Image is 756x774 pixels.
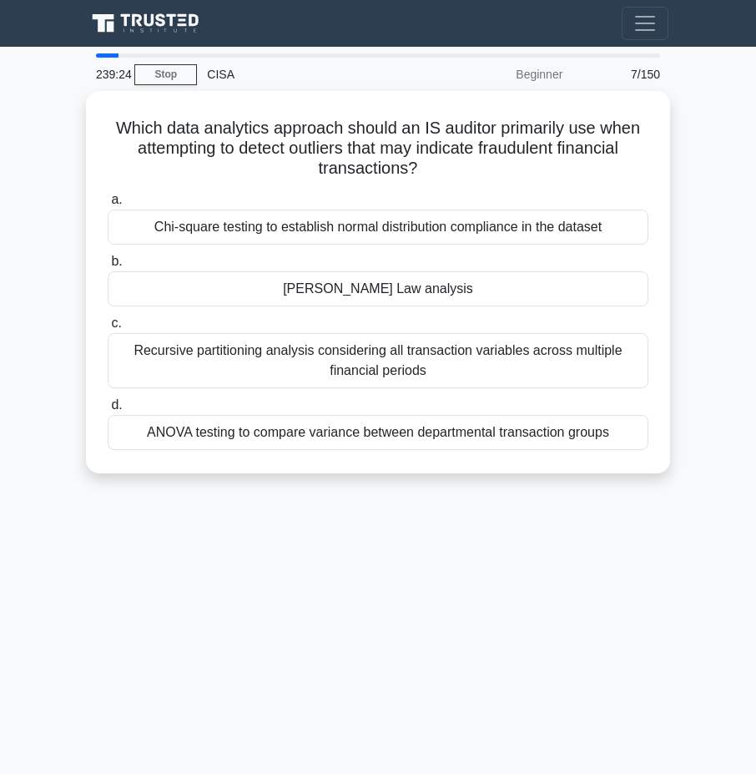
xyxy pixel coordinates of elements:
div: CISA [197,58,426,91]
span: d. [111,397,122,412]
span: c. [111,316,121,330]
div: Recursive partitioning analysis considering all transaction variables across multiple financial p... [108,333,648,388]
span: a. [111,192,122,206]
div: Beginner [426,58,572,91]
div: [PERSON_NAME] Law analysis [108,271,648,306]
div: 7/150 [572,58,670,91]
span: b. [111,254,122,268]
div: Chi-square testing to establish normal distribution compliance in the dataset [108,210,648,245]
div: ANOVA testing to compare variance between departmental transaction groups [108,415,648,450]
button: Toggle navigation [622,7,668,40]
h5: Which data analytics approach should an IS auditor primarily use when attempting to detect outlie... [106,118,650,180]
div: 239:24 [86,58,134,91]
a: Stop [134,64,197,85]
